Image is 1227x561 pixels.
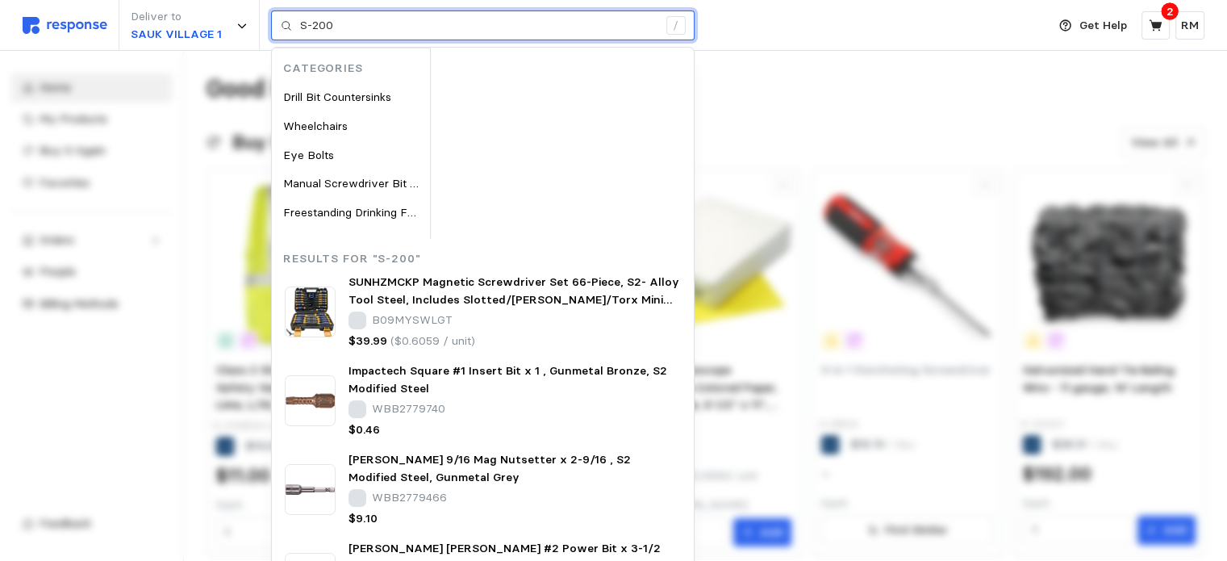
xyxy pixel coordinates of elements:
[390,333,475,350] p: ($0.6059 / unit)
[1175,11,1204,40] button: RM
[285,287,336,337] img: 71nhnBwjaWL.__AC_SX300_SY300_QL70_FMwebp_.jpg
[23,17,107,34] img: svg%3e
[283,60,430,77] p: Categories
[283,90,391,104] span: Drill Bit Countersinks
[283,205,532,220] span: Freestanding Drinking Fountains & Bottle Fillers
[283,148,334,162] span: Eye Bolts
[348,510,378,528] p: $9.10
[348,274,679,341] span: SUNHZMCKP Magnetic Screwdriver Set 66-Piece, S2- Alloy Tool Steel, Includes Slotted/[PERSON_NAME]...
[1166,2,1174,20] p: 2
[348,452,631,484] span: [PERSON_NAME] 9/16 Mag Nutsetter x 2-9/16 , S2 Modified Steel, Gunmetal Grey
[285,464,336,515] img: VGI_165MN916.webp
[348,333,387,350] p: $39.99
[300,11,657,40] input: Search for a product name or SKU
[285,375,336,426] img: VGI_P125R1A.webp
[1181,17,1199,35] p: RM
[372,489,447,507] p: WBB2779466
[1050,10,1137,41] button: Get Help
[348,421,380,439] p: $0.46
[372,312,453,329] p: B09MYSWLGT
[283,119,348,133] span: Wheelchairs
[283,176,433,190] span: Manual Screwdriver Bit Sets
[1079,17,1127,35] p: Get Help
[372,400,445,418] p: WBB2779740
[666,16,686,36] div: /
[131,26,222,44] p: SAUK VILLAGE 1
[348,363,667,396] span: Impactech Square #1 Insert Bit x 1 , Gunmetal Bronze, S2 Modified Steel
[131,8,222,26] p: Deliver to
[283,250,694,268] p: Results for "S-200"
